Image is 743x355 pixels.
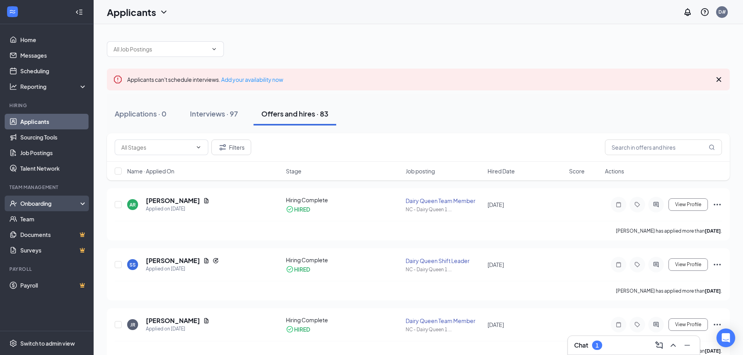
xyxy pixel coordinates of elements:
a: Home [20,32,87,48]
p: [PERSON_NAME] has applied more than . [616,228,722,234]
div: NC - Dairy Queen 1 ... [406,206,482,213]
button: ComposeMessage [653,339,665,351]
svg: Analysis [9,83,17,90]
button: View Profile [669,198,708,211]
div: Hiring Complete [286,256,401,264]
h5: [PERSON_NAME] [146,256,200,265]
div: Applications · 0 [115,109,167,118]
svg: CheckmarkCircle [286,265,294,273]
div: Offers and hires · 83 [261,109,328,118]
svg: ChevronDown [195,144,202,150]
div: Interviews · 97 [190,109,238,118]
svg: Collapse [75,8,83,16]
div: D# [718,9,726,15]
button: Minimize [681,339,693,351]
a: Job Postings [20,145,87,161]
a: Talent Network [20,161,87,176]
svg: Ellipses [713,200,722,209]
div: NC - Dairy Queen 1 ... [406,266,482,273]
span: Name · Applied On [127,167,174,175]
span: View Profile [675,202,701,207]
svg: CheckmarkCircle [286,205,294,213]
svg: Minimize [683,341,692,350]
div: NC - Dairy Queen 1 ... [406,326,482,333]
span: [DATE] [488,261,504,268]
svg: Settings [9,339,17,347]
span: View Profile [675,262,701,267]
a: Team [20,211,87,227]
div: Hiring Complete [286,196,401,204]
svg: Reapply [213,258,219,264]
button: View Profile [669,258,708,271]
b: [DATE] [705,348,721,354]
div: Team Management [9,184,85,191]
svg: Note [614,261,623,268]
span: View Profile [675,322,701,327]
div: Applied on [DATE] [146,325,209,333]
input: All Stages [121,143,192,152]
svg: UserCheck [9,200,17,207]
a: DocumentsCrown [20,227,87,242]
div: Applied on [DATE] [146,205,209,213]
input: Search in offers and hires [605,140,722,155]
button: ChevronUp [667,339,679,351]
h5: [PERSON_NAME] [146,316,200,325]
div: Switch to admin view [20,339,75,347]
h5: [PERSON_NAME] [146,196,200,205]
svg: Cross [714,75,723,84]
svg: ActiveChat [651,261,661,268]
span: Job posting [406,167,435,175]
svg: ChevronUp [669,341,678,350]
div: HIRED [294,325,310,333]
svg: Tag [633,201,642,208]
div: Dairy Queen Shift Leader [406,257,482,265]
a: Applicants [20,114,87,129]
span: Score [569,167,585,175]
a: SurveysCrown [20,242,87,258]
b: [DATE] [705,288,721,294]
svg: ActiveChat [651,321,661,328]
p: [PERSON_NAME] has applied more than . [616,288,722,294]
svg: Document [203,258,209,264]
svg: ComposeMessage [654,341,664,350]
div: 1 [596,342,599,349]
svg: Note [614,201,623,208]
b: [DATE] [705,228,721,234]
svg: CheckmarkCircle [286,325,294,333]
svg: ActiveChat [651,201,661,208]
div: SS [129,261,136,268]
div: Reporting [20,83,87,90]
h1: Applicants [107,5,156,19]
a: Sourcing Tools [20,129,87,145]
svg: Note [614,321,623,328]
a: Add your availability now [221,76,283,83]
h3: Chat [574,341,588,350]
button: Filter Filters [211,140,251,155]
div: Hiring [9,102,85,109]
span: Actions [605,167,624,175]
div: AR [129,201,136,208]
input: All Job Postings [113,45,208,53]
div: Open Intercom Messenger [716,329,735,347]
svg: Ellipses [713,260,722,269]
div: Applied on [DATE] [146,265,219,273]
svg: Filter [218,143,227,152]
svg: MagnifyingGlass [709,144,715,150]
div: Dairy Queen Team Member [406,317,482,325]
span: Hired Date [488,167,515,175]
svg: Document [203,198,209,204]
div: JR [130,321,135,328]
svg: Ellipses [713,320,722,329]
span: Stage [286,167,301,175]
div: Hiring Complete [286,316,401,324]
a: Messages [20,48,87,63]
div: Dairy Queen Team Member [406,197,482,205]
svg: Notifications [683,7,692,17]
div: HIRED [294,265,310,273]
svg: Error [113,75,122,84]
svg: ChevronDown [211,46,217,52]
svg: WorkstreamLogo [9,8,16,16]
div: HIRED [294,205,310,213]
span: Applicants can't schedule interviews. [127,76,283,83]
div: Payroll [9,266,85,272]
